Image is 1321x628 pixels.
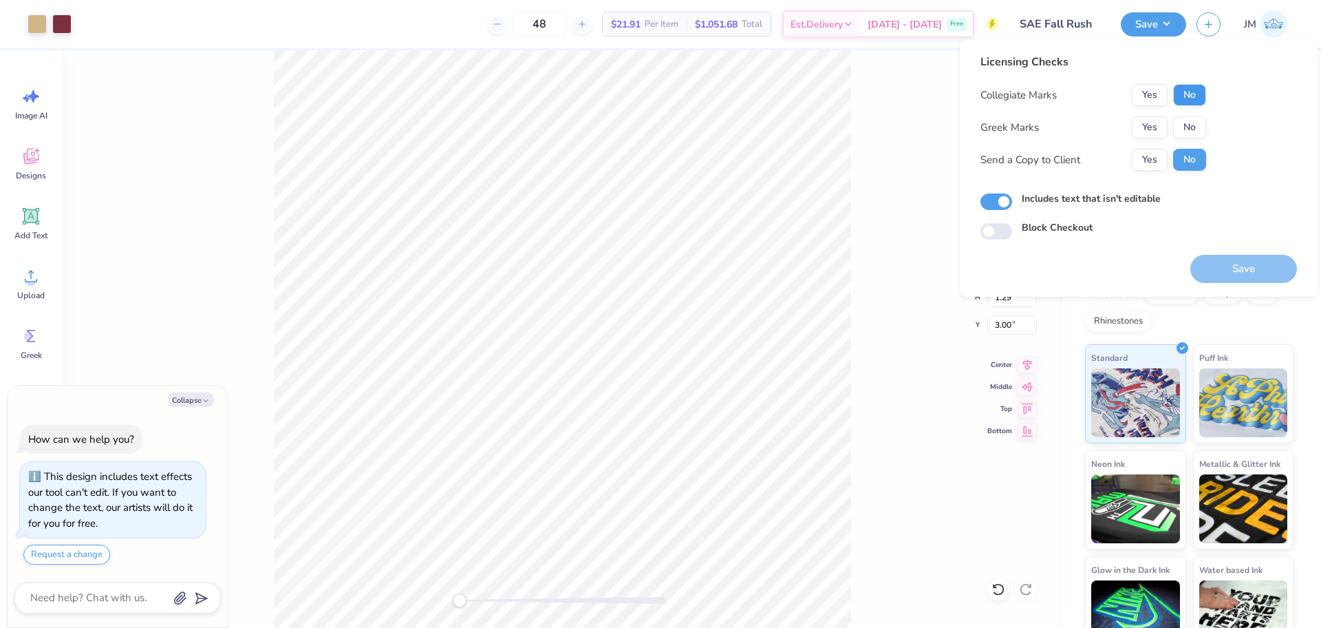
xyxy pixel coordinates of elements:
[950,19,963,29] span: Free
[791,17,843,32] span: Est. Delivery
[1199,563,1263,577] span: Water based Ink
[1199,474,1288,543] img: Metallic & Glitter Ink
[1173,149,1206,171] button: No
[645,17,678,32] span: Per Item
[868,17,942,32] span: [DATE] - [DATE]
[611,17,641,32] span: $21.91
[168,392,214,407] button: Collapse
[1199,457,1280,471] span: Metallic & Glitter Ink
[28,432,134,446] div: How can we help you?
[1199,350,1228,365] span: Puff Ink
[23,545,110,565] button: Request a change
[1238,10,1293,38] a: JM
[987,381,1012,392] span: Middle
[1091,563,1170,577] span: Glow in the Dark Ink
[1022,220,1093,235] label: Block Checkout
[453,594,466,607] div: Accessibility label
[14,230,47,241] span: Add Text
[1091,368,1180,437] img: Standard
[1091,350,1128,365] span: Standard
[980,152,1080,168] div: Send a Copy to Client
[17,290,45,301] span: Upload
[987,359,1012,370] span: Center
[21,350,42,361] span: Greek
[1022,191,1161,206] label: Includes text that isn't editable
[16,170,46,181] span: Designs
[1244,17,1256,32] span: JM
[1009,10,1110,38] input: Untitled Design
[695,17,738,32] span: $1,051.68
[1173,84,1206,106] button: No
[980,54,1206,70] div: Licensing Checks
[987,404,1012,415] span: Top
[1091,474,1180,543] img: Neon Ink
[1132,116,1168,138] button: Yes
[980,87,1057,103] div: Collegiate Marks
[1091,457,1125,471] span: Neon Ink
[15,110,47,121] span: Image AI
[742,17,762,32] span: Total
[980,120,1039,136] div: Greek Marks
[1121,12,1186,36] button: Save
[1199,368,1288,437] img: Puff Ink
[1132,149,1168,171] button: Yes
[1260,10,1287,38] img: John Michael Binayas
[513,12,566,36] input: – –
[1132,84,1168,106] button: Yes
[1085,311,1152,332] div: Rhinestones
[1173,116,1206,138] button: No
[987,426,1012,437] span: Bottom
[28,470,193,530] div: This design includes text effects our tool can't edit. If you want to change the text, our artist...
